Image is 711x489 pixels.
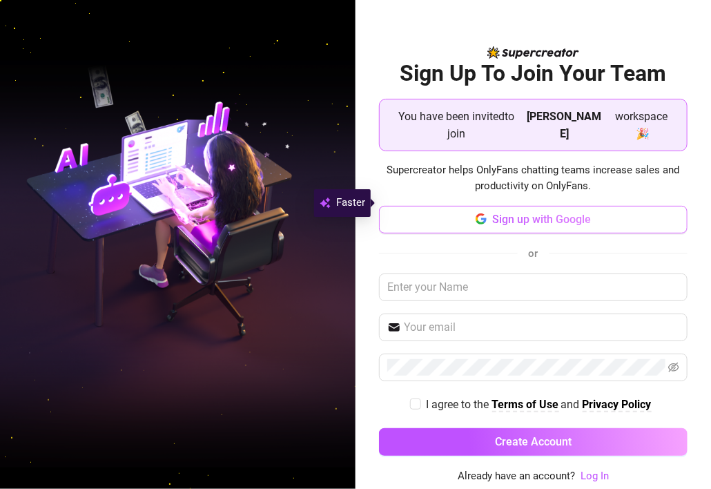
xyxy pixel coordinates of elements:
a: Log In [581,470,609,482]
strong: [PERSON_NAME] [527,110,601,140]
a: Privacy Policy [583,398,652,412]
span: Create Account [495,435,572,448]
span: Sign up with Google [492,213,591,226]
span: Faster [336,195,365,211]
input: Enter your Name [379,274,687,301]
h2: Sign Up To Join Your Team [379,59,687,88]
a: Terms of Use [492,398,559,412]
button: Create Account [379,428,687,456]
span: Already have an account? [458,468,575,485]
span: or [529,247,538,260]
img: logo-BBDzfeDw.svg [487,46,579,59]
span: workspace 🎉 [607,108,675,142]
a: Log In [581,468,609,485]
span: I agree to the [427,398,492,411]
span: Supercreator helps OnlyFans chatting teams increase sales and productivity on OnlyFans. [379,162,687,195]
span: eye-invisible [668,362,679,373]
img: svg%3e [320,195,331,211]
strong: Terms of Use [492,398,559,411]
input: Your email [404,319,679,336]
strong: Privacy Policy [583,398,652,411]
span: and [561,398,583,411]
span: You have been invited to join [391,108,521,142]
button: Sign up with Google [379,206,687,233]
